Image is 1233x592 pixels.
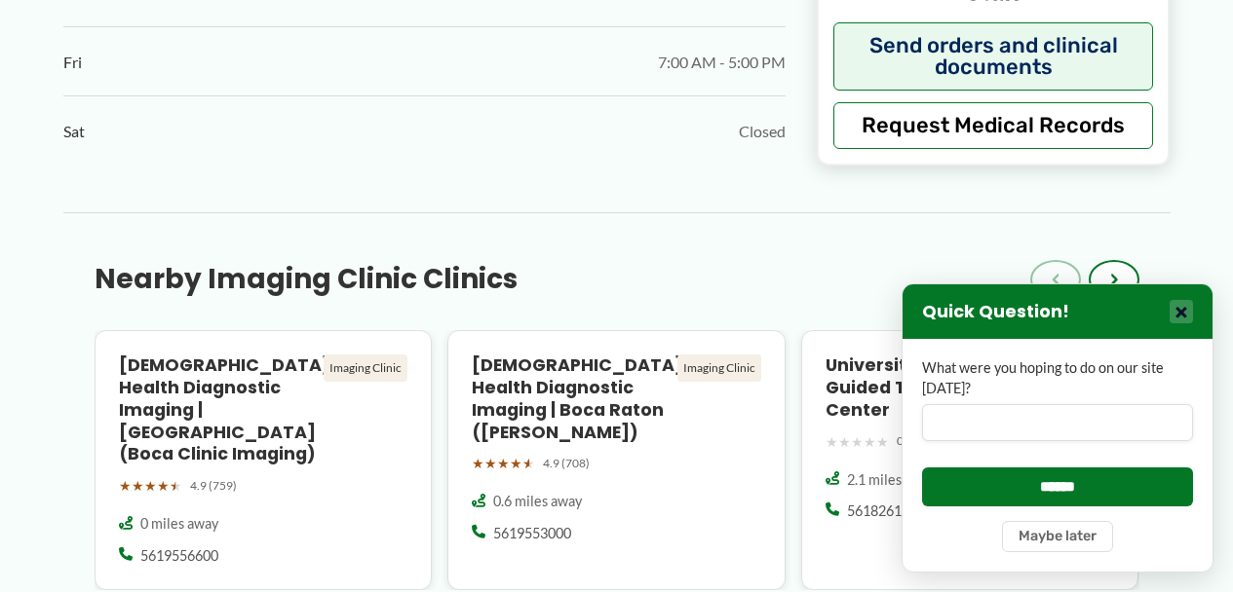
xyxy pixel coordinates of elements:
[1052,268,1060,291] span: ‹
[847,470,936,490] span: 2.1 miles away
[324,354,407,382] div: Imaging Clinic
[658,48,786,77] span: 7:00 AM - 5:00 PM
[95,330,433,590] a: [DEMOGRAPHIC_DATA] Health Diagnostic Imaging | [GEOGRAPHIC_DATA] (Boca Clinic Imaging) Imaging Cl...
[157,473,170,499] span: ★
[119,473,132,499] span: ★
[864,429,876,455] span: ★
[833,102,1154,149] button: Request Medical Records
[140,514,218,534] span: 0 miles away
[1110,268,1118,291] span: ›
[826,354,1023,422] h4: University Image Guided Therapy Center
[833,22,1154,91] button: Send orders and clinical documents
[119,354,317,465] h4: [DEMOGRAPHIC_DATA] Health Diagnostic Imaging | [GEOGRAPHIC_DATA] (Boca Clinic Imaging)
[493,492,582,511] span: 0.6 miles away
[1030,260,1081,299] button: ‹
[838,429,851,455] span: ★
[826,429,838,455] span: ★
[876,429,889,455] span: ★
[510,451,522,476] span: ★
[677,354,761,382] div: Imaging Clinic
[140,546,218,566] span: 5619556600
[897,430,930,452] span: 0.0 (0)
[493,524,571,543] span: 5619553000
[801,330,1139,590] a: University Image Guided Therapy Center Imaging Clinic ★★★★★ 0.0 (0) 2.1 miles away 5618261274
[63,117,85,146] span: Sat
[1170,300,1193,323] button: Close
[95,262,518,297] h3: Nearby Imaging Clinic Clinics
[63,48,82,77] span: Fri
[447,330,786,590] a: [DEMOGRAPHIC_DATA] Health Diagnostic Imaging | Boca Raton ([PERSON_NAME]) Imaging Clinic ★★★★★ 4....
[1002,521,1113,552] button: Maybe later
[922,358,1193,398] label: What were you hoping to do on our site [DATE]?
[144,473,157,499] span: ★
[1089,260,1139,299] button: ›
[170,473,182,499] span: ★
[739,117,786,146] span: Closed
[543,453,590,474] span: 4.9 (708)
[847,501,925,521] span: 5618261274
[522,451,535,476] span: ★
[472,354,670,443] h4: [DEMOGRAPHIC_DATA] Health Diagnostic Imaging | Boca Raton ([PERSON_NAME])
[851,429,864,455] span: ★
[190,475,237,497] span: 4.9 (759)
[922,301,1069,323] h3: Quick Question!
[484,451,497,476] span: ★
[132,473,144,499] span: ★
[472,451,484,476] span: ★
[497,451,510,476] span: ★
